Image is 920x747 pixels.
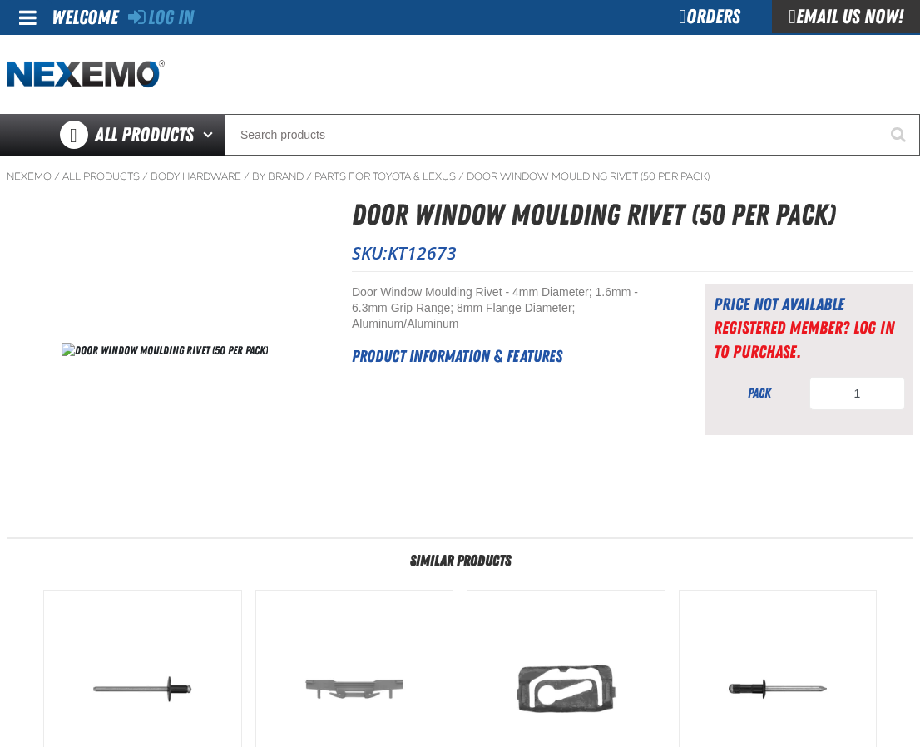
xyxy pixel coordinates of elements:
[809,377,905,410] input: Product Quantity
[314,170,456,183] a: Parts for Toyota & Lexus
[878,114,920,156] button: Start Searching
[54,170,60,183] span: /
[714,384,805,403] div: pack
[352,193,913,237] h1: Door Window Moulding Rivet (50 per pack)
[62,343,268,359] img: Door Window Moulding Rivet (50 per pack)
[467,170,710,183] a: Door Window Moulding Rivet (50 per pack)
[7,170,913,183] nav: Breadcrumbs
[388,241,457,265] span: KT12673
[714,317,894,361] a: Registered Member? Log In to purchase.
[397,552,524,569] span: Similar Products
[352,344,664,369] h2: Product Information & Features
[62,170,140,183] a: All Products
[252,170,304,183] a: By Brand
[7,60,165,89] img: Nexemo logo
[352,241,913,265] p: SKU:
[7,170,52,183] a: Nexemo
[7,60,165,89] a: Home
[142,170,148,183] span: /
[714,293,905,316] div: Price not available
[151,170,241,183] a: Body Hardware
[95,120,194,150] span: All Products
[306,170,312,183] span: /
[197,114,225,156] button: Open All Products pages
[458,170,464,183] span: /
[128,6,194,29] a: Log In
[225,114,920,156] input: Search
[244,170,250,183] span: /
[352,284,664,332] div: Door Window Moulding Rivet - 4mm Diameter; 1.6mm - 6.3mm Grip Range; 8mm Flange Diameter; Aluminu...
